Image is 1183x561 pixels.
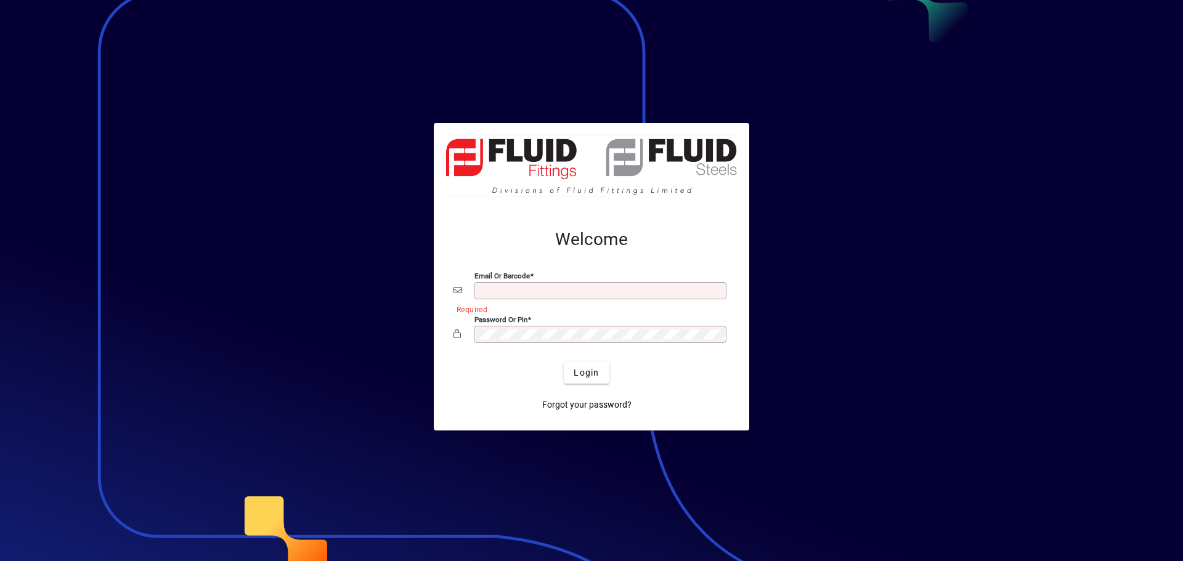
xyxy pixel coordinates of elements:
span: Login [574,366,599,379]
a: Forgot your password? [537,394,636,416]
span: Forgot your password? [542,398,632,411]
mat-label: Password or Pin [474,315,527,324]
mat-error: Required [457,302,720,315]
button: Login [564,361,609,384]
h2: Welcome [453,229,730,250]
mat-label: Email or Barcode [474,272,530,280]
